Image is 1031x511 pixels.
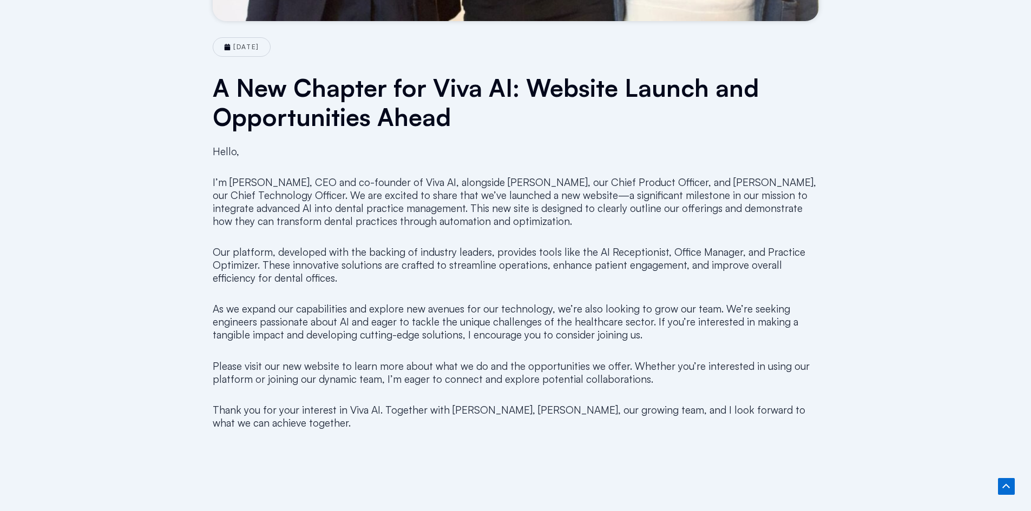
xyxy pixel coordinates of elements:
[213,245,819,284] p: Our platform, developed with the backing of industry leaders, provides tools like the AI Receptio...
[213,145,819,158] p: Hello,
[224,43,259,51] a: [DATE]
[213,403,819,429] p: Thank you for your interest in Viva AI. Together with [PERSON_NAME], [PERSON_NAME], our growing t...
[213,73,819,131] h1: A New Chapter for Viva AI: Website Launch and Opportunities Ahead
[213,176,819,228] p: I’m [PERSON_NAME], CEO and co-founder of Viva AI, alongside [PERSON_NAME], our Chief Product Offi...
[233,43,259,51] time: [DATE]
[213,360,819,386] p: Please visit our new website to learn more about what we do and the opportunities we offer. Wheth...
[213,302,819,341] p: As we expand our capabilities and explore new avenues for our technology, we’re also looking to g...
